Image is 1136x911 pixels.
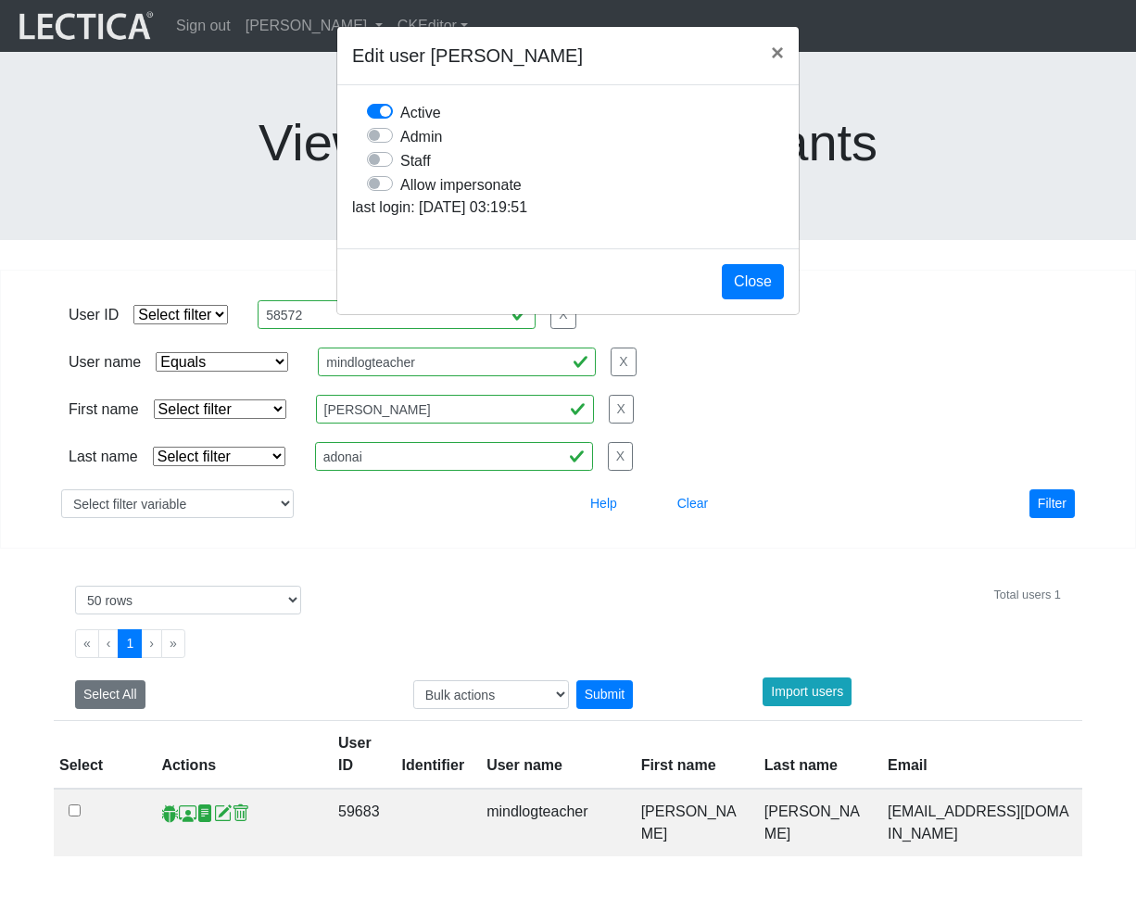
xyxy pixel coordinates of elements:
[722,264,784,299] button: Close
[400,148,431,172] label: Staff
[400,124,442,148] label: Admin
[400,100,441,124] label: Active
[352,196,784,219] p: last login: [DATE] 03:19:51
[771,40,784,65] span: ×
[400,172,522,196] label: Allow impersonate
[352,42,583,70] h5: Edit user [PERSON_NAME]
[756,27,799,79] button: Close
